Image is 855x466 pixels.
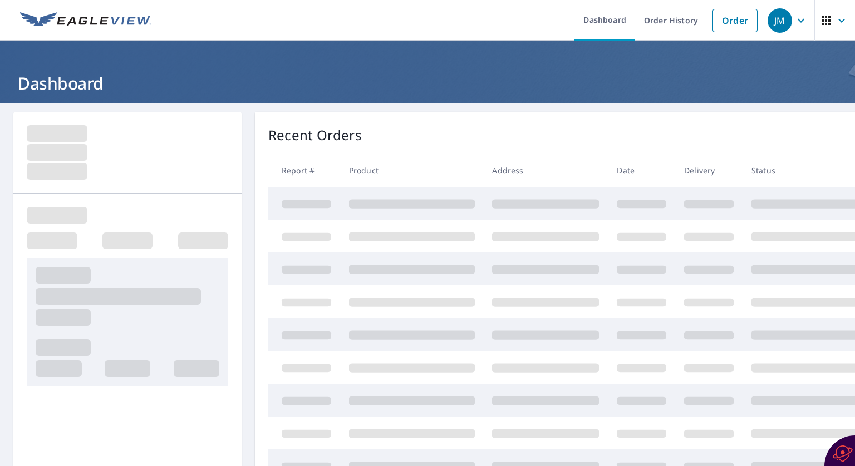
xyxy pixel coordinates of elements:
[768,8,792,33] div: JM
[268,154,340,187] th: Report #
[340,154,484,187] th: Product
[483,154,608,187] th: Address
[20,12,151,29] img: EV Logo
[13,72,842,95] h1: Dashboard
[268,125,362,145] p: Recent Orders
[712,9,758,32] a: Order
[675,154,743,187] th: Delivery
[608,154,675,187] th: Date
